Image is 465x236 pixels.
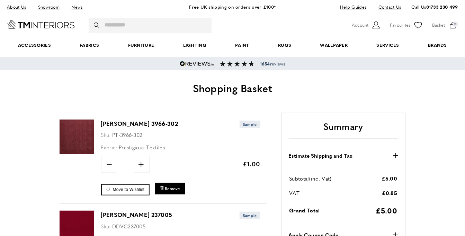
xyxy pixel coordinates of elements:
[101,211,172,219] a: [PERSON_NAME] 237005
[240,212,260,219] span: Sample
[221,35,264,56] a: Paint
[309,175,332,182] span: (inc. Vat)
[289,120,398,139] h2: Summary
[362,35,414,56] a: Services
[240,121,260,128] span: Sample
[101,131,111,138] span: Sku:
[289,151,398,160] button: Estimate Shipping and Tax
[65,35,114,56] a: Fabrics
[101,222,111,230] span: Sku:
[426,3,458,10] a: 01733 230 499
[382,175,397,182] span: £5.00
[60,120,94,154] img: Hartfield 3966-302
[112,131,142,138] span: PT-3966-302
[220,61,254,67] img: Reviews section
[390,21,411,29] span: Favourites
[101,120,178,128] a: [PERSON_NAME] 3966-302
[260,61,285,67] span: reviews
[189,3,276,10] a: Free UK shipping on orders over £100*
[264,35,306,56] a: Rugs
[414,35,462,56] a: Brands
[289,207,320,214] span: Grand Total
[412,3,458,11] p: Call Us
[7,2,31,12] a: About Us
[169,35,221,56] a: Lighting
[335,2,372,12] a: Help Guides
[155,183,185,194] button: Remove Hartfield 3966-302
[180,61,214,67] img: Reviews.io 5 stars
[193,80,272,95] span: Shopping Basket
[66,2,88,12] a: News
[3,35,65,56] span: Accessories
[112,222,145,230] span: DDVC237005
[289,189,300,196] span: VAT
[165,186,180,192] span: Remove
[7,20,75,29] a: Go to Home page
[306,35,362,56] a: Wallpaper
[94,18,101,33] button: Search
[243,159,260,168] span: £1.00
[352,21,368,29] span: Account
[260,61,270,67] strong: 1654
[114,35,169,56] a: Furniture
[33,2,65,12] a: Showroom
[119,143,165,151] span: Prestigious Textiles
[373,2,401,12] a: Contact Us
[352,20,381,30] button: Customer Account
[390,20,423,30] a: Favourites
[113,187,145,192] span: Move to Wishlist
[60,149,94,155] a: Hartfield 3966-302
[101,184,150,195] a: Move to Wishlist
[101,143,117,151] span: Fabric:
[289,151,353,160] strong: Estimate Shipping and Tax
[289,175,309,182] span: Subtotal
[376,205,397,216] span: £5.00
[382,189,397,196] span: £0.85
